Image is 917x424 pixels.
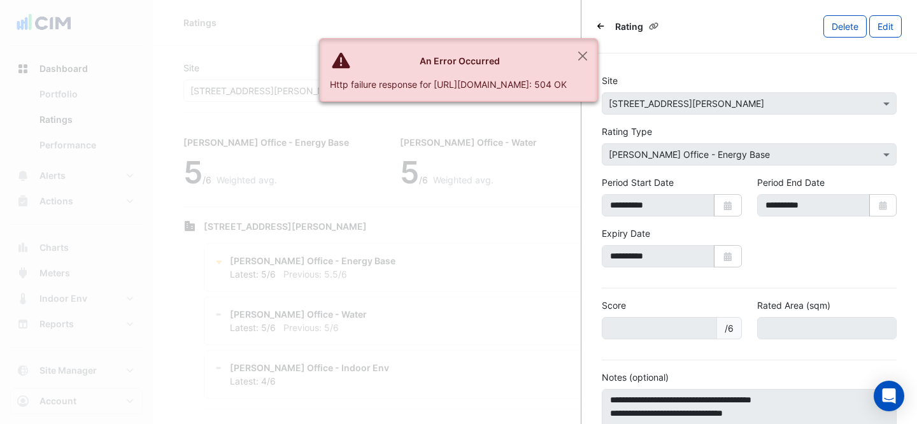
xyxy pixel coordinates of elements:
[823,15,867,38] button: Delete
[597,20,605,32] button: Back
[602,176,674,189] label: Period Start Date
[869,15,902,38] button: Edit
[602,74,618,87] label: Site
[874,381,904,411] div: Open Intercom Messenger
[716,317,742,339] span: /6
[757,299,830,312] label: Rated Area (sqm)
[568,39,597,73] button: Close
[757,176,825,189] label: Period End Date
[602,227,650,240] label: Expiry Date
[649,21,658,31] span: Copy link to clipboard
[602,371,669,384] label: Notes (optional)
[615,20,643,33] span: Rating
[602,125,652,138] label: Rating Type
[602,299,626,312] label: Score
[330,78,567,91] div: Http failure response for [URL][DOMAIN_NAME]: 504 OK
[420,55,500,66] strong: An Error Occurred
